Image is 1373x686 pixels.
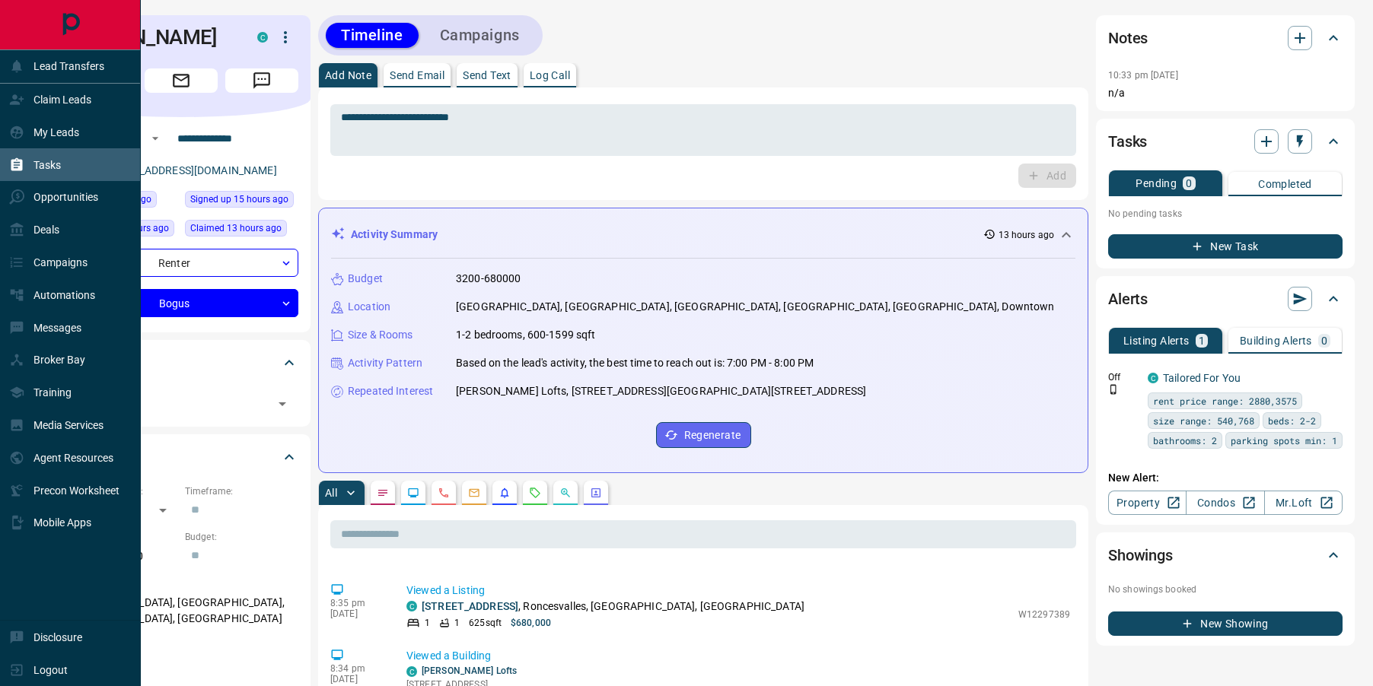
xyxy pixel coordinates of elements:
p: No showings booked [1108,583,1343,596]
div: Tags [64,345,298,381]
h2: Showings [1108,543,1173,567]
div: Tasks [1108,123,1343,160]
p: Budget: [185,530,298,544]
p: Location [348,299,390,315]
p: Off [1108,370,1139,384]
p: 1 [1199,335,1205,346]
p: [GEOGRAPHIC_DATA], [GEOGRAPHIC_DATA], [GEOGRAPHIC_DATA], [GEOGRAPHIC_DATA], [GEOGRAPHIC_DATA], Do... [456,299,1055,315]
span: Message [225,68,298,93]
svg: Requests [529,487,541,499]
p: Viewed a Listing [406,583,1070,599]
svg: Calls [438,487,450,499]
p: Activity Summary [351,227,438,243]
div: condos.ca [1148,373,1158,383]
p: 1-2 bedrooms, 600-1599 sqft [456,327,596,343]
p: 8:35 pm [330,598,384,608]
p: Timeframe: [185,484,298,498]
a: [STREET_ADDRESS] [422,600,518,612]
a: Condos [1186,491,1264,515]
a: [PERSON_NAME] Lofts [422,665,517,676]
span: Email [145,68,218,93]
a: Property [1108,491,1187,515]
a: [EMAIL_ADDRESS][DOMAIN_NAME] [105,164,277,176]
button: Campaigns [425,23,535,48]
button: New Task [1108,234,1343,259]
p: 13 hours ago [999,228,1054,242]
p: New Alert: [1108,470,1343,486]
div: Mon Aug 11 2025 [185,191,298,212]
svg: Emails [468,487,480,499]
p: Add Note [325,70,371,81]
div: Showings [1108,537,1343,573]
p: Budget [348,271,383,287]
span: rent price range: 2880,3575 [1153,393,1297,408]
button: New Showing [1108,611,1343,636]
p: [GEOGRAPHIC_DATA], [GEOGRAPHIC_DATA], [GEOGRAPHIC_DATA], [GEOGRAPHIC_DATA] [64,590,298,631]
p: Areas Searched: [64,576,298,590]
svg: Agent Actions [590,487,602,499]
p: Building Alerts [1240,335,1312,346]
p: Pending [1136,178,1177,189]
svg: Push Notification Only [1108,384,1119,395]
p: No pending tasks [1108,202,1343,225]
p: n/a [1108,85,1343,101]
p: 1 [454,616,460,630]
p: 1 [425,616,430,630]
div: condos.ca [406,666,417,677]
button: Timeline [326,23,419,48]
svg: Notes [377,487,389,499]
a: Tailored For You [1163,372,1241,384]
textarea: To enrich screen reader interactions, please activate Accessibility in Grammarly extension settings [341,111,1066,150]
button: Regenerate [656,422,751,448]
h1: [PERSON_NAME] [64,25,234,49]
p: 8:34 pm [330,663,384,674]
p: Size & Rooms [348,327,413,343]
p: 10:33 pm [DATE] [1108,70,1178,81]
p: [DATE] [330,608,384,619]
div: Bogus [64,289,298,317]
p: Activity Pattern [348,355,422,371]
a: Mr.Loft [1264,491,1343,515]
h2: Alerts [1108,287,1148,311]
span: size range: 540,768 [1153,413,1254,428]
div: Mon Aug 11 2025 [185,220,298,241]
p: Log Call [530,70,570,81]
div: Notes [1108,20,1343,56]
p: [DATE] [330,674,384,684]
p: Motivation: [64,639,298,653]
span: parking spots min: 1 [1231,433,1337,448]
p: W12297389 [1018,608,1070,621]
div: Alerts [1108,281,1343,317]
p: Based on the lead's activity, the best time to reach out is: 7:00 PM - 8:00 PM [456,355,814,371]
span: bathrooms: 2 [1153,433,1217,448]
p: 625 sqft [469,616,502,630]
p: 0 [1321,335,1327,346]
span: beds: 2-2 [1268,413,1316,428]
p: Completed [1258,179,1312,189]
p: All [325,488,337,498]
p: Repeated Interest [348,383,433,399]
div: condos.ca [257,32,268,43]
div: Renter [64,249,298,277]
p: Send Text [463,70,511,81]
p: [PERSON_NAME] Lofts, [STREET_ADDRESS][GEOGRAPHIC_DATA][STREET_ADDRESS] [456,383,866,399]
h2: Tasks [1108,129,1147,154]
div: condos.ca [406,601,417,611]
p: 3200-680000 [456,271,521,287]
p: Viewed a Building [406,648,1070,664]
div: Activity Summary13 hours ago [331,221,1075,249]
span: Signed up 15 hours ago [190,192,288,207]
button: Open [272,393,293,414]
h2: Notes [1108,26,1148,50]
p: Send Email [390,70,444,81]
p: Listing Alerts [1123,335,1190,346]
svg: Opportunities [559,487,572,499]
svg: Lead Browsing Activity [407,487,419,499]
div: Criteria [64,439,298,475]
p: 0 [1186,178,1192,189]
button: Open [146,129,164,148]
svg: Listing Alerts [499,487,511,499]
span: Claimed 13 hours ago [190,221,282,236]
p: $680,000 [511,616,551,630]
p: , Roncesvalles, [GEOGRAPHIC_DATA], [GEOGRAPHIC_DATA] [422,599,804,615]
